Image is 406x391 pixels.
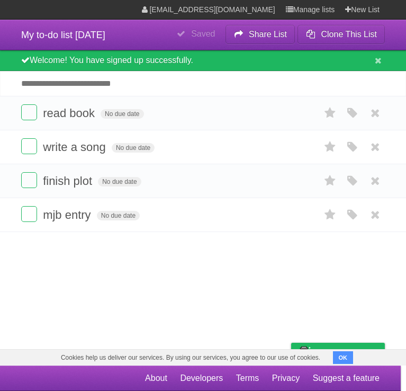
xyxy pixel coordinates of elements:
[21,138,37,154] label: Done
[320,206,340,224] label: Star task
[321,30,377,39] b: Clone This List
[112,143,155,153] span: No due date
[21,30,105,40] span: My to-do list [DATE]
[236,368,259,388] a: Terms
[272,368,300,388] a: Privacy
[43,106,97,120] span: read book
[320,138,340,156] label: Star task
[145,368,167,388] a: About
[180,368,223,388] a: Developers
[249,30,287,39] b: Share List
[21,104,37,120] label: Done
[296,343,311,361] img: Buy me a coffee
[98,177,141,186] span: No due date
[225,25,295,44] button: Share List
[21,172,37,188] label: Done
[313,343,380,362] span: Buy me a coffee
[333,351,354,364] button: OK
[320,104,340,122] label: Star task
[97,211,140,220] span: No due date
[291,343,385,362] a: Buy me a coffee
[43,208,93,221] span: mjb entry
[43,140,109,154] span: write a song
[320,172,340,190] label: Star task
[101,109,143,119] span: No due date
[21,206,37,222] label: Done
[43,174,95,188] span: finish plot
[297,25,385,44] button: Clone This List
[191,29,215,38] b: Saved
[50,350,331,366] span: Cookies help us deliver our services. By using our services, you agree to our use of cookies.
[313,368,380,388] a: Suggest a feature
